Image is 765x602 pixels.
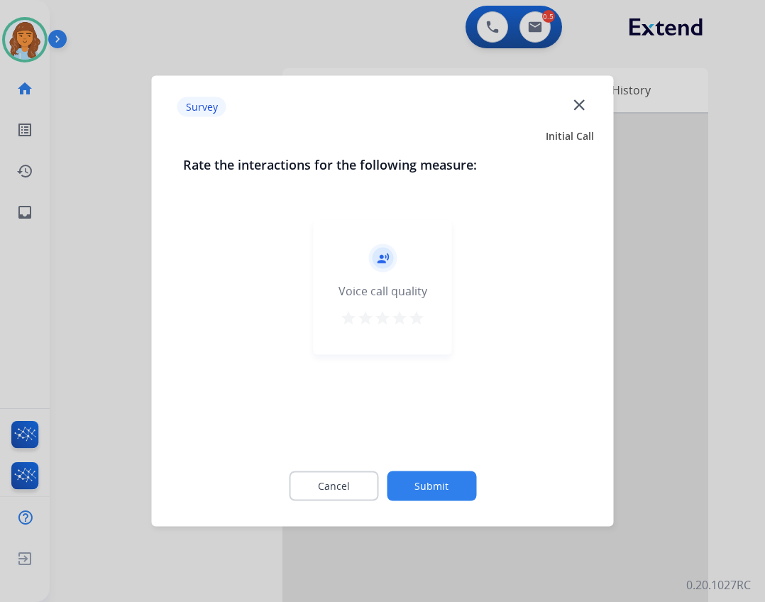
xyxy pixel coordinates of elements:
p: 0.20.1027RC [686,576,751,593]
mat-icon: star [340,310,357,327]
mat-icon: star [374,310,391,327]
mat-icon: record_voice_over [376,252,389,265]
div: Voice call quality [339,283,427,300]
h3: Rate the interactions for the following measure: [183,155,583,175]
span: Initial Call [546,129,594,143]
mat-icon: star [391,310,408,327]
mat-icon: star [408,310,425,327]
p: Survey [177,97,226,116]
button: Submit [387,471,476,501]
mat-icon: star [357,310,374,327]
mat-icon: close [570,95,588,114]
button: Cancel [289,471,378,501]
